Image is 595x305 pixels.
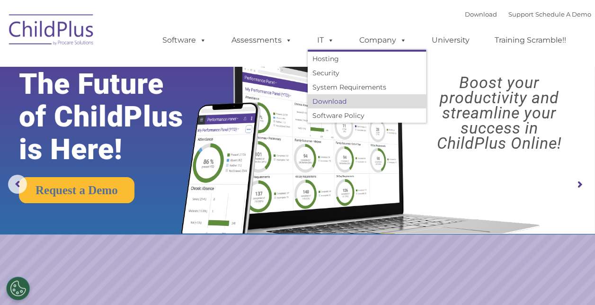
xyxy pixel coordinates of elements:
[6,277,30,300] button: Cookies Settings
[153,31,216,50] a: Software
[308,52,426,66] a: Hosting
[308,66,426,80] a: Security
[132,63,160,70] span: Last name
[308,108,426,123] a: Software Policy
[222,31,302,50] a: Assessments
[508,10,533,18] a: Support
[19,177,134,203] a: Request a Demo
[308,80,426,94] a: System Requirements
[19,68,209,166] rs-layer: The Future of ChildPlus is Here!
[422,31,479,50] a: University
[485,31,576,50] a: Training Scramble!!
[411,75,587,151] rs-layer: Boost your productivity and streamline your success in ChildPlus Online!
[465,10,591,18] font: |
[535,10,591,18] a: Schedule A Demo
[308,94,426,108] a: Download
[350,31,416,50] a: Company
[4,8,99,55] img: ChildPlus by Procare Solutions
[132,101,172,108] span: Phone number
[465,10,497,18] a: Download
[308,31,344,50] a: IT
